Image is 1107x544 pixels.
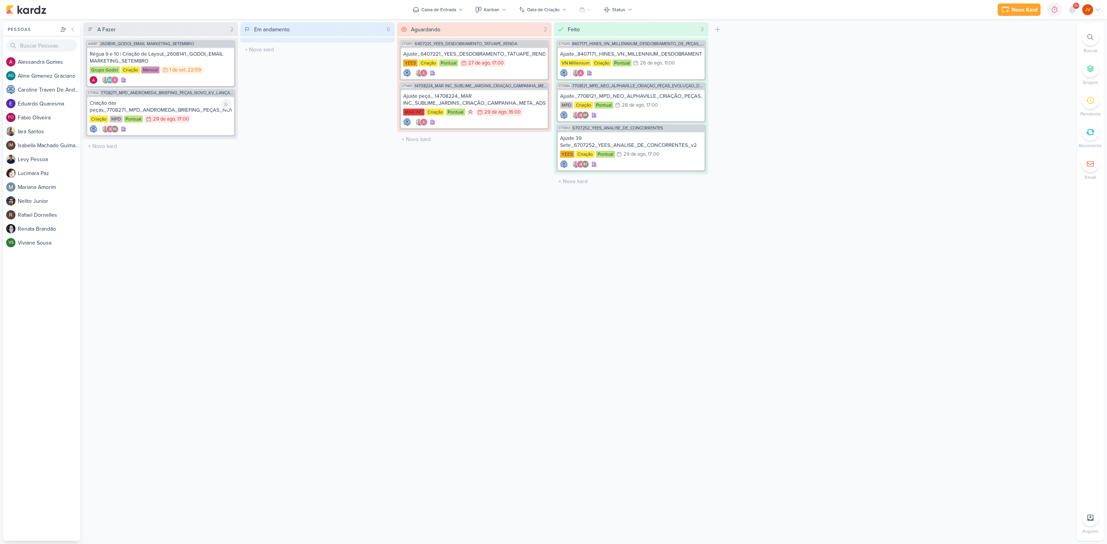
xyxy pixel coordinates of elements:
input: Buscar Pessoas [6,39,77,52]
div: Pontual [439,59,458,66]
p: FO [8,116,14,120]
span: 8407171_HINES_VN_MILLENNIUM_DESDOBRAMENTO_DE_PEÇAS_V1 [572,42,705,46]
div: C a r o l i n e T r a v e n D e A n d r a d e [18,86,80,94]
p: AG [108,78,113,82]
img: Alessandra Gomes [6,57,15,66]
img: Alessandra Gomes [420,118,428,126]
span: CT1239 [558,42,570,46]
div: Mensal [141,66,160,73]
img: Caroline Traven De Andrade [90,125,97,133]
div: 29 de ago [623,152,645,157]
div: Criação [419,59,438,66]
div: V i v i a n e S o u s a [18,239,80,247]
div: , 22:59 [185,68,201,73]
div: 1 de set [170,68,185,73]
div: Fabio Oliveira [6,113,15,122]
div: Colaboradores: Iara Santos, Alessandra Gomes [413,118,428,126]
div: Régua 9 e 10 | Criação de Layout_2608141_GODOI_EMAIL MARKETING_SETEMBRO [90,51,232,65]
div: Ajuste_7708121_MPD_NEO_ALPHAVILLE_CRIAÇÃO_PEÇAS_EVOLUÇÃO_DE_OBRA [560,93,702,100]
img: Iara Santos [6,127,15,136]
div: Novo Kard [1012,6,1037,14]
p: Grupos [1083,79,1098,86]
img: Caroline Traven De Andrade [560,69,568,77]
div: Colaboradores: Iara Santos, Alessandra Gomes [570,69,584,77]
div: Ajuste 39 Sete_6707252_YEES_ANALISE_DE_CONCORRENTES_v2 [560,135,702,149]
button: Novo Kard [998,3,1041,16]
span: AG187 [87,42,98,46]
img: Caroline Traven De Andrade [403,69,411,77]
p: Recorrente [1079,142,1102,149]
p: IM [583,114,587,117]
input: + Novo kard [555,176,707,187]
img: Alessandra Gomes [577,69,584,77]
div: , 11:00 [662,61,675,66]
img: Renata Brandão [6,224,15,233]
img: Rafael Dornelles [6,210,15,219]
img: Lucimara Paz [6,168,15,178]
div: Criação das peças_7708271_MPD_ANDROMEDA_BRIEFING_PEÇAS_NOVO_KV_LANÇAMENTO [90,100,232,114]
div: 26 de ago [640,61,662,66]
span: 9+ [1074,3,1078,9]
p: VS [8,241,14,245]
img: Iara Santos [572,111,580,119]
div: Criador(a): Caroline Traven De Andrade [403,118,411,126]
img: Iara Santos [572,160,580,168]
img: kardz.app [6,5,46,14]
div: Criador(a): Caroline Traven De Andrade [560,160,568,168]
div: 28 de ago [622,103,644,108]
div: YEES [560,151,574,158]
img: Iara Santos [572,69,580,77]
div: Colaboradores: Iara Santos, Alessandra Gomes [413,69,428,77]
div: Aline Gimenez Graciano [106,76,114,84]
img: Alessandra Gomes [111,76,119,84]
img: Eduardo Quaresma [6,99,15,108]
div: Criador(a): Alessandra Gomes [90,76,97,84]
img: Mariana Amorim [6,182,15,192]
span: CT1512 [87,91,99,95]
input: + Novo kard [399,134,550,145]
img: Alessandra Gomes [577,111,584,119]
div: Ajuste_8407171_HINES_VN_MILLENNIUM_DESDOBRAMENTO_DE_PEÇAS_V3 [560,51,702,58]
img: Alessandra Gomes [106,125,114,133]
img: Alessandra Gomes [420,69,428,77]
div: Criação [90,116,108,122]
div: VN Millenium [560,59,591,66]
div: A l e s s a n d r a G o m e s [18,58,80,66]
span: 14708224_MAR INC_SUBLIME_JARDINS_CRIAÇÃO_CAMPANHA_META_ADS [414,84,548,88]
div: Pontual [596,151,615,158]
div: Criação [576,151,594,158]
span: CT1451 [401,84,413,88]
div: Colaboradores: Iara Santos, Aline Gimenez Graciano, Alessandra Gomes [100,76,119,84]
div: Colaboradores: Iara Santos, Alessandra Gomes, Isabella Machado Guimarães [570,111,589,119]
div: Isabella Machado Guimarães [6,141,15,150]
div: , 16:00 [506,110,521,115]
span: 6707252_YEES_ANALISE_DE_CONCORRENTES [572,126,663,130]
div: Criador(a): Caroline Traven De Andrade [90,125,97,133]
p: Buscar [1083,47,1098,54]
div: F a b i o O l i v e i r a [18,114,80,122]
div: R a f a e l D o r n e l l e s [18,211,80,219]
img: Iara Santos [102,76,109,84]
input: + Novo kard [85,141,236,152]
div: 27 de ago [468,61,490,66]
img: Iara Santos [102,125,109,133]
img: Nelito Junior [6,196,15,206]
div: , 17:00 [644,103,658,108]
div: I a r a S a n t o s [18,127,80,136]
div: Criação [426,109,445,116]
img: Alessandra Gomes [577,160,584,168]
li: Ctrl + F [1077,29,1104,54]
div: Pontual [446,109,465,116]
p: Arquivo [1082,528,1099,535]
p: Pendente [1080,110,1101,117]
span: 2608141_GODOI_EMAIL MARKETING_SETEMBRO [100,42,194,46]
div: Criação [574,102,593,109]
span: 6407221_YEES_DESDOBRAMENTO_TATUAPÉ_RENDA [415,42,517,46]
div: Colaboradores: Iara Santos, Alessandra Gomes, Isabella Machado Guimarães [570,160,589,168]
div: , 17:00 [645,152,659,157]
div: Criação [593,59,611,66]
p: AG [8,74,14,78]
div: E d u a r d o Q u a r e s m a [18,100,80,108]
div: A l i n e G i m e n e z G r a c i a n o [18,72,80,80]
p: Email [1085,174,1096,181]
